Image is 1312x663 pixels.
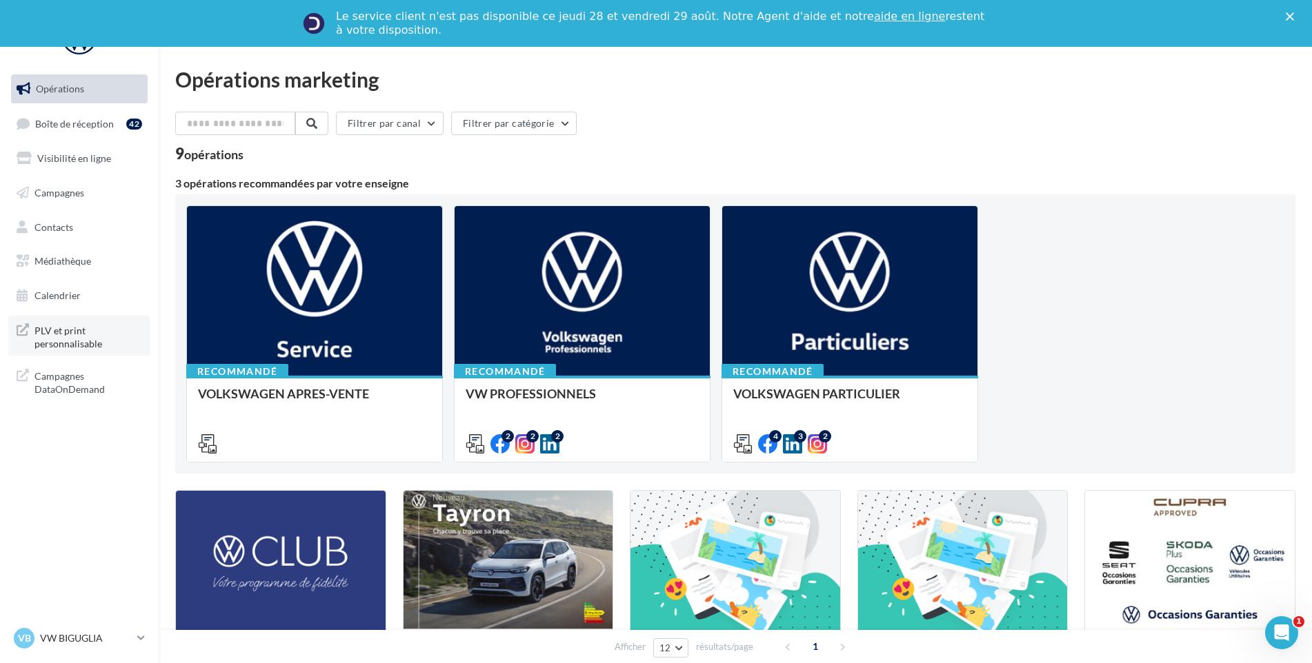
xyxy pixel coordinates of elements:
span: Campagnes [34,187,84,198]
a: Campagnes DataOnDemand [8,361,150,402]
a: Opérations [8,74,150,103]
span: Calendrier [34,289,81,301]
span: Médiathèque [34,255,91,267]
div: Le service client n'est pas disponible ce jeudi 28 et vendredi 29 août. Notre Agent d'aide et not... [336,10,987,37]
div: 42 [126,119,142,130]
span: Opérations [36,83,84,94]
div: 3 [794,430,806,442]
div: Recommandé [186,364,288,379]
span: VW PROFESSIONNELS [466,386,596,401]
span: Campagnes DataOnDemand [34,367,142,396]
div: 2 [819,430,831,442]
a: Contacts [8,213,150,242]
div: 3 opérations recommandées par votre enseigne [175,178,1295,189]
span: Afficher [615,640,646,653]
button: 12 [653,638,688,657]
span: VOLKSWAGEN APRES-VENTE [198,386,369,401]
a: Calendrier [8,281,150,310]
div: Fermer [1286,12,1300,21]
div: 4 [769,430,782,442]
a: Visibilité en ligne [8,144,150,173]
div: 9 [175,146,243,161]
div: 2 [526,430,539,442]
span: VOLKSWAGEN PARTICULIER [733,386,900,401]
a: VB VW BIGUGLIA [11,625,148,651]
span: Boîte de réception [35,117,114,129]
button: Filtrer par canal [336,112,444,135]
img: Profile image for Service-Client [303,12,325,34]
div: 2 [501,430,514,442]
div: opérations [184,148,243,161]
a: Campagnes [8,178,150,207]
div: Recommandé [454,364,556,379]
a: PLV et print personnalisable [8,316,150,356]
span: résultats/page [696,640,753,653]
div: Opérations marketing [175,69,1295,90]
a: aide en ligne [874,10,945,23]
p: VW BIGUGLIA [40,631,132,645]
iframe: Intercom live chat [1265,616,1298,649]
button: Filtrer par catégorie [451,112,577,135]
a: Médiathèque [8,247,150,276]
span: Visibilité en ligne [37,152,111,164]
span: PLV et print personnalisable [34,321,142,351]
span: 1 [1293,616,1304,627]
a: Boîte de réception42 [8,109,150,139]
span: 1 [804,635,826,657]
span: Contacts [34,221,73,232]
div: 2 [551,430,564,442]
span: VB [18,631,31,645]
div: Recommandé [722,364,824,379]
span: 12 [659,642,671,653]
